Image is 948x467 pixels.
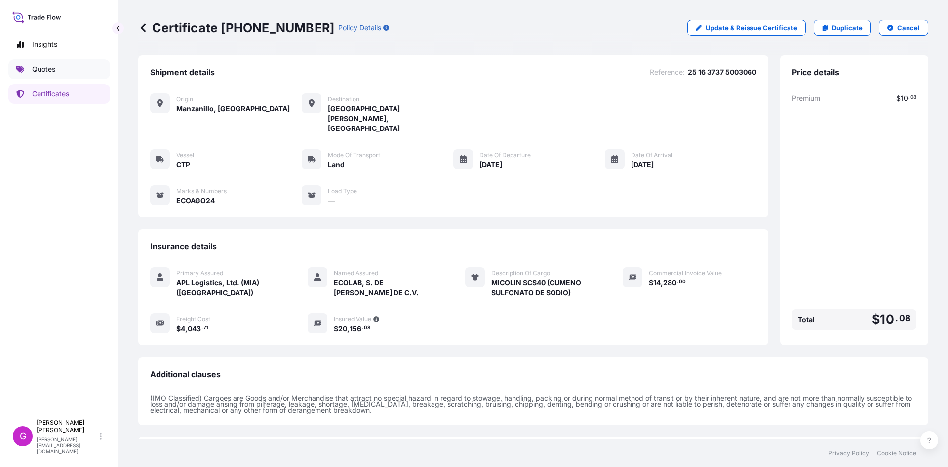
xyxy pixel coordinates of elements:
button: Cancel [879,20,928,36]
a: Quotes [8,59,110,79]
p: Duplicate [832,23,863,33]
span: Marks & Numbers [176,187,227,195]
span: Total [798,315,815,325]
span: Insurance details [150,241,217,251]
a: Insights [8,35,110,54]
span: . [895,315,898,321]
span: [DATE] [631,160,654,170]
span: 71 [203,326,208,330]
span: , [185,325,188,332]
span: $ [176,325,181,332]
span: Origin [176,95,193,103]
span: 10 [880,313,894,326]
span: ECOLAB, S. DE [PERSON_NAME] DE C.V. [334,278,441,297]
p: Insights [32,40,57,49]
a: Privacy Policy [829,449,869,457]
span: 08 [364,326,370,330]
span: $ [334,325,338,332]
span: 25 16 3737 5003060 [688,67,756,77]
span: Shipment details [150,67,215,77]
span: Date of Arrival [631,151,672,159]
span: Price details [792,67,839,77]
span: , [661,279,663,286]
span: Mode of Transport [328,151,380,159]
span: 14 [653,279,661,286]
span: 156 [350,325,361,332]
span: $ [896,95,901,102]
span: $ [872,313,880,326]
span: Commercial Invoice Value [649,269,722,277]
span: APL Logistics, Ltd. (MIA) ([GEOGRAPHIC_DATA]) [176,278,284,297]
p: Certificate [PHONE_NUMBER] [138,20,334,36]
span: Reference : [650,67,685,77]
span: Land [328,160,345,170]
span: Additional clauses [150,369,221,379]
span: $ [649,279,653,286]
span: . [201,326,203,330]
span: Named Assured [334,269,378,277]
span: 10 [901,95,908,102]
span: 00 [679,280,686,284]
p: Certificates [32,89,69,99]
span: Date of Departure [479,151,531,159]
span: Destination [328,95,359,103]
span: Description Of Cargo [491,269,550,277]
p: Update & Reissue Certificate [706,23,797,33]
span: [DATE] [479,160,502,170]
p: [PERSON_NAME] [PERSON_NAME] [37,419,98,434]
span: Insured Value [334,315,371,323]
span: 280 [663,279,676,286]
span: ECOAGO24 [176,196,215,206]
span: — [328,196,335,206]
p: (IMO Classified) Cargoes are Goods and/or Merchandise that attract no special hazard in regard to... [150,395,916,413]
span: Primary Assured [176,269,223,277]
span: Premium [792,93,820,103]
span: Freight Cost [176,315,210,323]
span: G [20,431,26,441]
span: . [908,96,910,99]
a: Certificates [8,84,110,104]
span: , [347,325,350,332]
p: Cancel [897,23,920,33]
span: 043 [188,325,201,332]
p: Quotes [32,64,55,74]
span: Vessel [176,151,194,159]
p: [PERSON_NAME][EMAIL_ADDRESS][DOMAIN_NAME] [37,436,98,454]
p: Policy Details [338,23,381,33]
span: CTP [176,160,190,170]
span: 4 [181,325,185,332]
span: Load Type [328,187,357,195]
span: 08 [899,315,910,321]
span: MICOLIN SCS40 (CUMENO SULFONATO DE SODIO) [491,278,599,297]
a: Update & Reissue Certificate [687,20,806,36]
span: . [677,280,678,284]
span: 08 [910,96,916,99]
span: [GEOGRAPHIC_DATA][PERSON_NAME], [GEOGRAPHIC_DATA] [328,104,453,133]
span: . [362,326,363,330]
a: Duplicate [814,20,871,36]
span: Manzanillo, [GEOGRAPHIC_DATA] [176,104,290,114]
a: Cookie Notice [877,449,916,457]
span: 20 [338,325,347,332]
